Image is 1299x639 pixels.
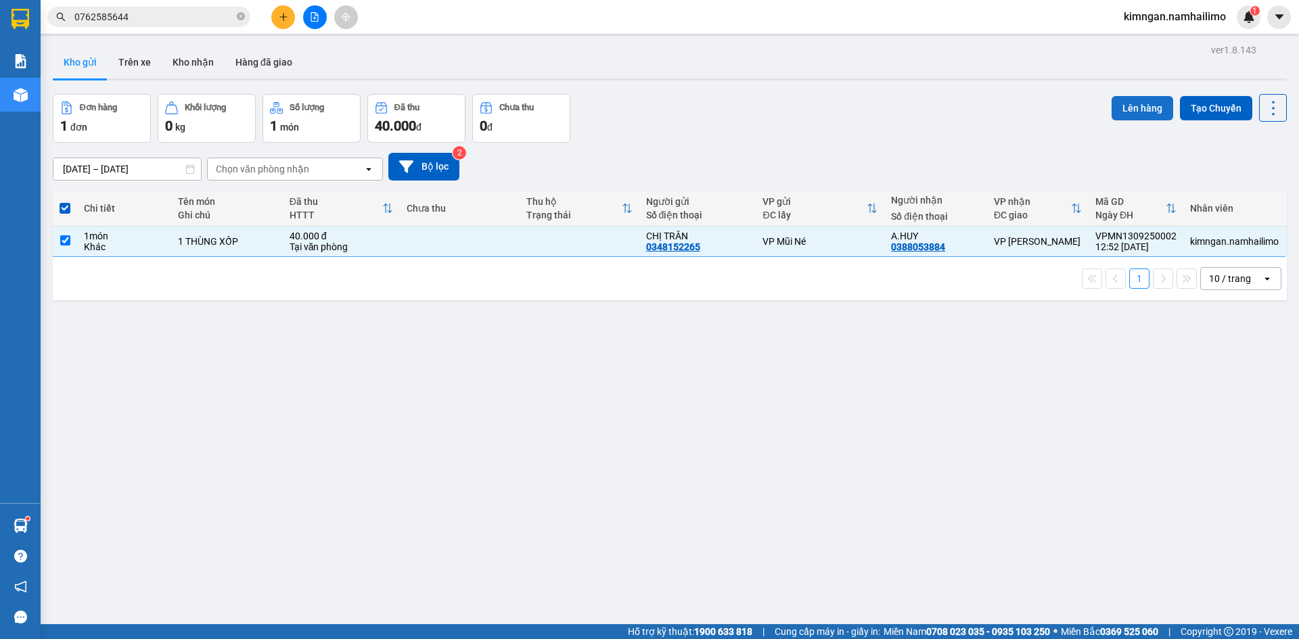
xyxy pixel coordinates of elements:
[1250,6,1260,16] sup: 1
[84,241,164,252] div: Khác
[237,12,245,20] span: close-circle
[270,118,277,134] span: 1
[375,118,416,134] span: 40.000
[185,103,226,112] div: Khối lượng
[646,210,750,220] div: Số điện thoại
[26,517,30,521] sup: 1
[279,12,288,22] span: plus
[1095,196,1166,207] div: Mã GD
[178,210,275,220] div: Ghi chú
[116,60,225,79] div: 0388053884
[1100,626,1158,637] strong: 0369 525 060
[1209,272,1251,285] div: 10 / trang
[303,5,327,29] button: file-add
[994,196,1071,207] div: VP nhận
[14,88,28,102] img: warehouse-icon
[12,28,106,44] div: CHỊ TRÂN
[1190,236,1279,247] div: kimngan.namhailimo
[334,5,358,29] button: aim
[1168,624,1170,639] span: |
[290,103,324,112] div: Số lượng
[12,13,32,27] span: Gửi:
[53,94,151,143] button: Đơn hàng1đơn
[646,231,750,241] div: CHỊ TRÂN
[891,211,980,222] div: Số điện thoại
[216,162,309,176] div: Chọn văn phòng nhận
[175,122,185,133] span: kg
[108,46,162,78] button: Trên xe
[14,550,27,563] span: question-circle
[762,210,867,220] div: ĐC lấy
[762,196,867,207] div: VP gửi
[994,236,1082,247] div: VP [PERSON_NAME]
[1095,231,1177,241] div: VPMN1309250002
[14,519,28,533] img: warehouse-icon
[70,122,87,133] span: đơn
[416,122,421,133] span: đ
[263,94,361,143] button: Số lượng1món
[775,624,880,639] span: Cung cấp máy in - giấy in:
[53,46,108,78] button: Kho gửi
[526,210,622,220] div: Trạng thái
[480,118,487,134] span: 0
[762,624,765,639] span: |
[178,196,275,207] div: Tên món
[499,103,534,112] div: Chưa thu
[694,626,752,637] strong: 1900 633 818
[1180,96,1252,120] button: Tạo Chuyến
[12,44,106,63] div: 0348152265
[1262,273,1273,284] svg: open
[1053,629,1057,634] span: ⚪️
[1095,210,1166,220] div: Ngày ĐH
[453,146,466,160] sup: 2
[407,203,513,214] div: Chưa thu
[1211,43,1256,57] div: ver 1.8.143
[1252,6,1257,16] span: 1
[884,624,1050,639] span: Miền Nam
[14,611,27,623] span: message
[1190,203,1279,214] div: Nhân viên
[646,241,700,252] div: 0348152265
[1243,11,1255,23] img: icon-new-feature
[80,103,117,112] div: Đơn hàng
[341,12,350,22] span: aim
[926,626,1050,637] strong: 0708 023 035 - 0935 103 250
[290,231,393,241] div: 40.000 đ
[290,241,393,252] div: Tại văn phòng
[290,210,382,220] div: HTTT
[388,153,459,181] button: Bộ lọc
[116,13,148,27] span: Nhận:
[994,210,1071,220] div: ĐC giao
[628,624,752,639] span: Hỗ trợ kỹ thuật:
[74,9,234,24] input: Tìm tên, số ĐT hoặc mã đơn
[363,164,374,174] svg: open
[162,46,225,78] button: Kho nhận
[891,195,980,206] div: Người nhận
[290,196,382,207] div: Đã thu
[1267,5,1291,29] button: caret-down
[1273,11,1285,23] span: caret-down
[646,196,750,207] div: Người gửi
[116,11,225,44] div: VP [PERSON_NAME]
[1112,96,1173,120] button: Lên hàng
[526,196,622,207] div: Thu hộ
[84,231,164,241] div: 1 món
[891,241,945,252] div: 0388053884
[60,118,68,134] span: 1
[271,5,295,29] button: plus
[1224,627,1233,636] span: copyright
[987,191,1089,227] th: Toggle SortBy
[762,236,878,247] div: VP Mũi Né
[487,122,493,133] span: đ
[283,191,400,227] th: Toggle SortBy
[520,191,639,227] th: Toggle SortBy
[56,12,66,22] span: search
[310,12,319,22] span: file-add
[367,94,465,143] button: Đã thu40.000đ
[14,54,28,68] img: solution-icon
[178,236,275,247] div: 1 THÙNG XỐP
[237,11,245,24] span: close-circle
[1113,8,1237,25] span: kimngan.namhailimo
[10,89,31,103] span: CR :
[158,94,256,143] button: Khối lượng0kg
